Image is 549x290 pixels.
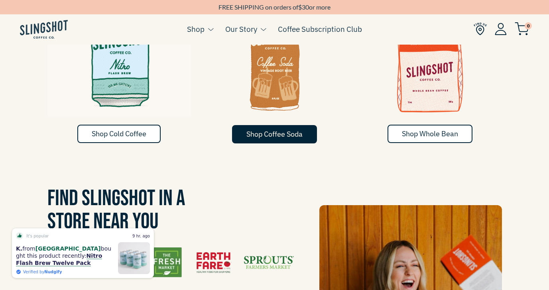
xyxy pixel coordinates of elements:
span: 30 [302,3,309,11]
a: Shop Coffee Soda [232,125,317,143]
a: Coffee Subscription Club [278,23,362,35]
span: $ [298,3,302,11]
span: Shop Cold Coffee [92,129,146,138]
a: Shop Cold Coffee [77,125,161,143]
span: Shop Whole Bean [402,129,458,138]
span: Shop Coffee Soda [246,129,303,139]
span: 0 [525,22,532,29]
img: Find Us [47,247,294,277]
a: Shop [187,23,205,35]
a: Shop Whole Bean [388,125,472,143]
a: Our Story [225,23,257,35]
img: Find Us [474,22,487,35]
span: Find Slingshot in a Store Near You [47,185,185,235]
a: 0 [515,24,529,34]
img: Account [495,23,507,35]
img: cart [515,22,529,35]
